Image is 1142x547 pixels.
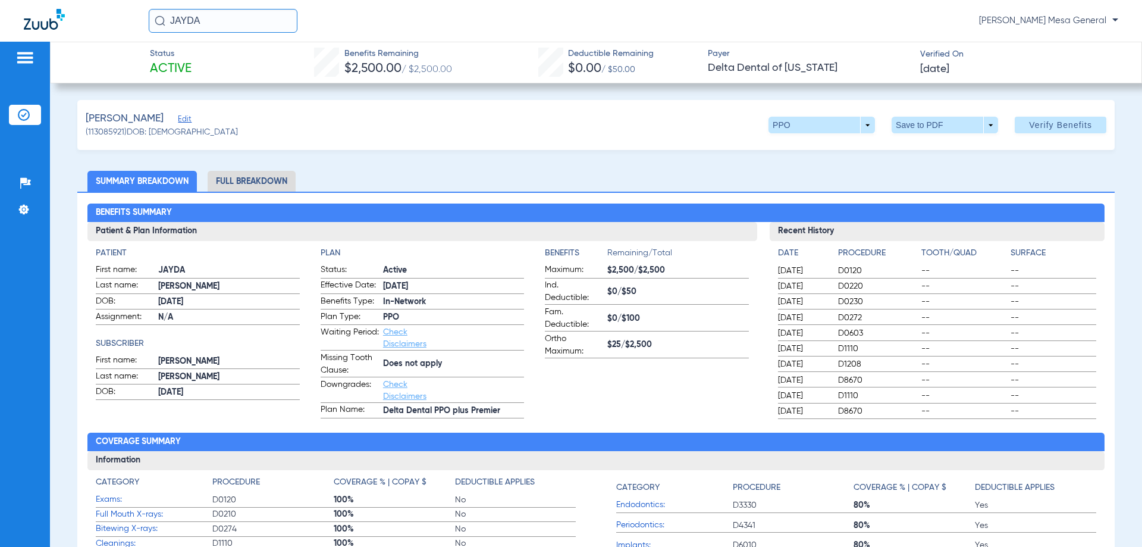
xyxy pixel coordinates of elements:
[778,296,828,308] span: [DATE]
[383,380,426,401] a: Check Disclaimers
[616,476,733,498] app-breakdown-title: Category
[344,62,401,75] span: $2,500.00
[778,280,828,292] span: [DATE]
[1029,120,1092,130] span: Verify Benefits
[616,499,733,511] span: Endodontics:
[334,476,455,493] app-breakdown-title: Coverage % | Copay $
[778,247,828,260] h4: Date
[96,247,299,260] h4: Patient
[383,358,524,370] span: Does not apply
[920,62,949,77] span: [DATE]
[321,404,379,418] span: Plan Name:
[96,311,154,325] span: Assignment:
[616,519,733,532] span: Periodontics:
[455,476,576,493] app-breakdown-title: Deductible Applies
[921,327,1006,339] span: --
[1011,247,1096,264] app-breakdown-title: Surface
[1083,490,1142,547] iframe: Chat Widget
[607,286,748,298] span: $0/$50
[321,311,379,325] span: Plan Type:
[921,247,1006,264] app-breakdown-title: Tooth/Quad
[778,312,828,324] span: [DATE]
[733,482,780,494] h4: Procedure
[601,65,635,74] span: / $50.00
[921,247,1006,260] h4: Tooth/Quad
[178,115,189,126] span: Edit
[383,311,524,324] span: PPO
[87,171,197,192] li: Summary Breakdown
[921,296,1006,308] span: --
[158,386,299,399] span: [DATE]
[545,333,603,358] span: Ortho Maximum:
[96,264,154,278] span: First name:
[96,476,139,489] h4: Category
[401,65,452,74] span: / $2,500.00
[321,279,379,293] span: Effective Date:
[854,520,975,532] span: 80%
[921,405,1006,417] span: --
[838,327,917,339] span: D0603
[1011,296,1096,308] span: --
[1011,265,1096,277] span: --
[87,433,1104,452] h2: Coverage Summary
[212,494,334,506] span: D0120
[86,111,164,126] span: [PERSON_NAME]
[733,520,854,532] span: D4341
[921,280,1006,292] span: --
[975,499,1096,511] span: Yes
[87,451,1104,470] h3: Information
[838,280,917,292] span: D0220
[778,374,828,386] span: [DATE]
[455,476,535,489] h4: Deductible Applies
[1015,117,1106,133] button: Verify Benefits
[96,476,212,493] app-breakdown-title: Category
[24,9,65,30] img: Zuub Logo
[568,48,654,60] span: Deductible Remaining
[838,374,917,386] span: D8670
[344,48,452,60] span: Benefits Remaining
[778,358,828,370] span: [DATE]
[96,386,154,400] span: DOB:
[15,51,34,65] img: hamburger-icon
[150,48,192,60] span: Status
[1011,358,1096,370] span: --
[1011,312,1096,324] span: --
[383,264,524,277] span: Active
[321,247,524,260] h4: Plan
[1011,327,1096,339] span: --
[854,482,946,494] h4: Coverage % | Copay $
[838,247,917,260] h4: Procedure
[545,279,603,304] span: Ind. Deductible:
[854,499,975,511] span: 80%
[383,280,524,293] span: [DATE]
[838,343,917,355] span: D1110
[921,358,1006,370] span: --
[321,379,379,402] span: Downgrades:
[838,312,917,324] span: D0272
[334,508,455,520] span: 100%
[733,476,854,498] app-breakdown-title: Procedure
[96,337,299,350] h4: Subscriber
[150,61,192,77] span: Active
[321,295,379,310] span: Benefits Type:
[768,117,875,133] button: PPO
[708,48,910,60] span: Payer
[838,265,917,277] span: D0120
[96,523,212,535] span: Bitewing X-rays:
[158,355,299,368] span: [PERSON_NAME]
[545,264,603,278] span: Maximum:
[778,343,828,355] span: [DATE]
[1011,247,1096,260] h4: Surface
[321,264,379,278] span: Status:
[158,371,299,383] span: [PERSON_NAME]
[778,405,828,417] span: [DATE]
[838,247,917,264] app-breakdown-title: Procedure
[979,15,1118,27] span: [PERSON_NAME] Mesa General
[455,523,576,535] span: No
[778,327,828,339] span: [DATE]
[838,405,917,417] span: D8670
[96,279,154,293] span: Last name:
